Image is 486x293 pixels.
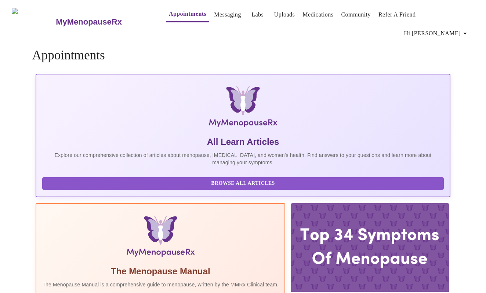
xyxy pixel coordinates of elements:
button: Appointments [166,7,209,22]
button: Community [338,7,374,22]
a: Appointments [169,9,206,19]
img: MyMenopauseRx Logo [12,8,55,36]
img: MyMenopauseRx Logo [105,86,381,130]
button: Browse All Articles [42,177,443,190]
a: Uploads [274,10,295,20]
button: Uploads [271,7,298,22]
span: Hi [PERSON_NAME] [404,28,469,39]
a: Medications [302,10,333,20]
button: Hi [PERSON_NAME] [401,26,472,41]
a: MyMenopauseRx [55,9,151,35]
a: Community [341,10,371,20]
span: Browse All Articles [50,179,436,188]
a: Messaging [214,10,241,20]
button: Messaging [211,7,244,22]
img: Menopause Manual [80,216,241,260]
button: Refer a Friend [376,7,419,22]
h5: The Menopause Manual [42,265,279,277]
h4: Appointments [32,48,454,63]
button: Medications [300,7,336,22]
h3: MyMenopauseRx [56,17,122,27]
p: The Menopause Manual is a comprehensive guide to menopause, written by the MMRx Clinical team. [42,281,279,288]
a: Refer a Friend [378,10,416,20]
a: Labs [251,10,264,20]
button: Labs [246,7,269,22]
h5: All Learn Articles [42,136,443,148]
p: Explore our comprehensive collection of articles about menopause, [MEDICAL_DATA], and women's hea... [42,151,443,166]
a: Browse All Articles [42,180,445,186]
